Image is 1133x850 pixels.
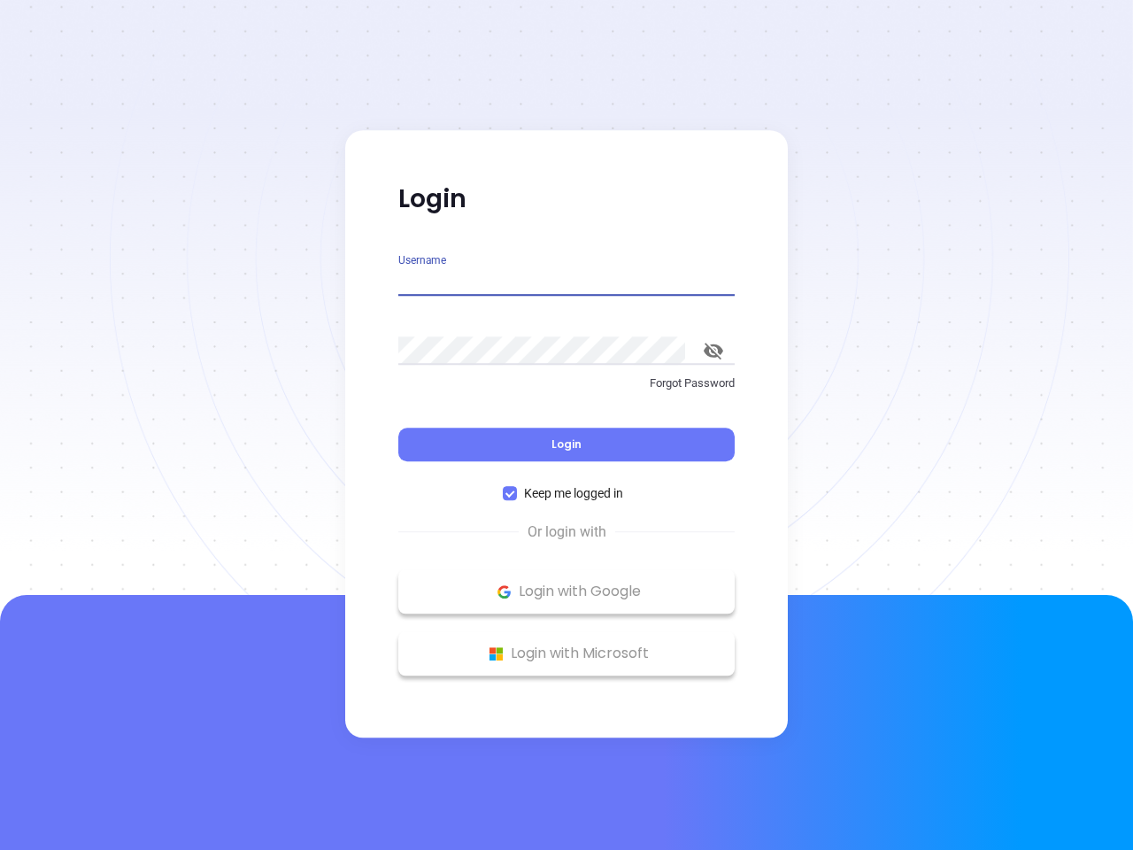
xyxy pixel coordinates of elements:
[407,578,726,605] p: Login with Google
[692,329,735,372] button: toggle password visibility
[551,437,582,452] span: Login
[398,255,446,266] label: Username
[398,375,735,392] p: Forgot Password
[398,569,735,614] button: Google Logo Login with Google
[485,643,507,665] img: Microsoft Logo
[493,581,515,603] img: Google Logo
[398,375,735,406] a: Forgot Password
[407,640,726,667] p: Login with Microsoft
[398,631,735,676] button: Microsoft Logo Login with Microsoft
[517,483,630,503] span: Keep me logged in
[398,428,735,461] button: Login
[398,183,735,215] p: Login
[519,522,615,543] span: Or login with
